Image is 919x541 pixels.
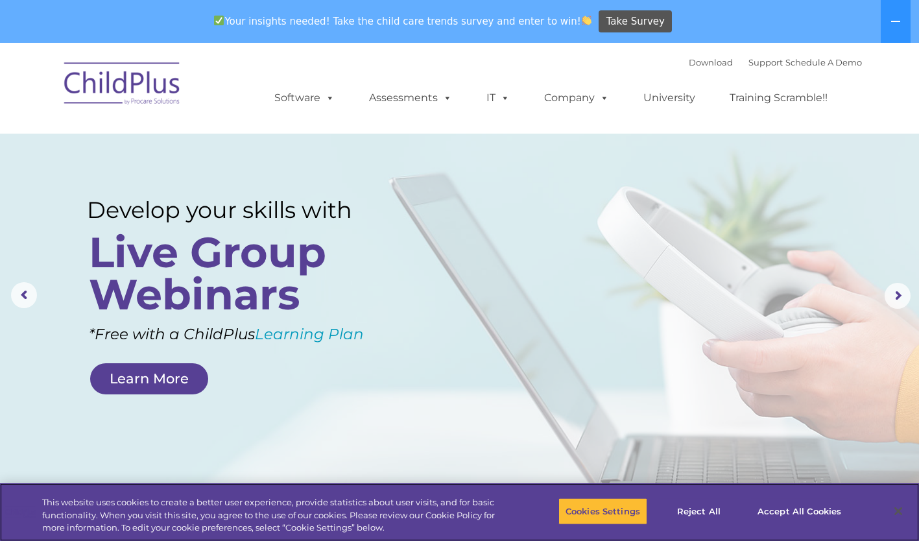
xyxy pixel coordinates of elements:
a: IT [473,85,523,111]
a: Download [689,57,733,67]
img: ✅ [214,16,224,25]
button: Reject All [658,498,739,525]
a: Assessments [356,85,465,111]
button: Cookies Settings [558,498,647,525]
a: Learn More [90,363,208,394]
a: Training Scramble!! [717,85,841,111]
a: Learning Plan [255,325,364,343]
span: Phone number [180,139,235,149]
a: Take Survey [599,10,672,33]
a: Company [531,85,622,111]
div: This website uses cookies to create a better user experience, provide statistics about user visit... [42,496,505,535]
rs-layer: Live Group Webinars [89,231,388,315]
a: Schedule A Demo [785,57,862,67]
span: Last name [180,86,220,95]
span: Take Survey [606,10,665,33]
rs-layer: *Free with a ChildPlus [89,320,414,348]
span: Your insights needed! Take the child care trends survey and enter to win! [209,8,597,34]
rs-layer: Develop your skills with [87,197,391,224]
font: | [689,57,862,67]
img: 👏 [582,16,591,25]
a: University [630,85,708,111]
button: Accept All Cookies [750,498,848,525]
a: Software [261,85,348,111]
a: Support [748,57,783,67]
img: ChildPlus by Procare Solutions [58,53,187,118]
button: Close [884,497,913,525]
